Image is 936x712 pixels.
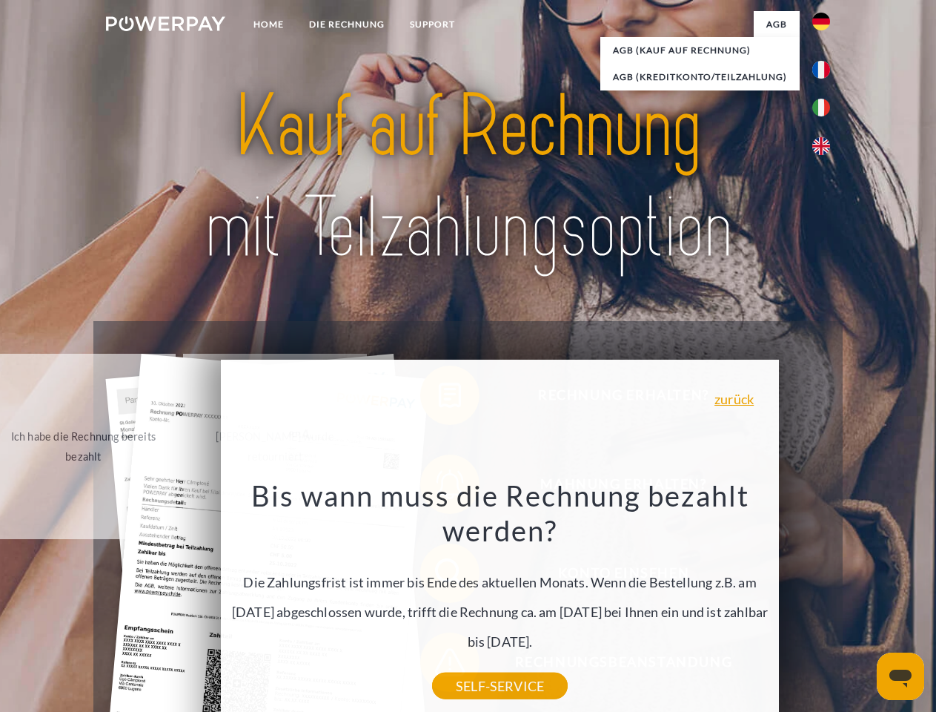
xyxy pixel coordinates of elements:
div: Die Zahlungsfrist ist immer bis Ende des aktuellen Monats. Wenn die Bestellung z.B. am [DATE] abg... [230,478,771,686]
a: zurück [714,392,754,406]
div: [PERSON_NAME] wurde retourniert [192,426,359,467]
img: en [812,137,830,155]
img: de [812,13,830,30]
h3: Bis wann muss die Rechnung bezahlt werden? [230,478,771,549]
a: Home [241,11,296,38]
a: SUPPORT [397,11,468,38]
img: fr [812,61,830,79]
a: agb [754,11,800,38]
img: title-powerpay_de.svg [142,71,794,284]
a: SELF-SERVICE [432,673,568,699]
img: it [812,99,830,116]
a: AGB (Kreditkonto/Teilzahlung) [600,64,800,90]
img: logo-powerpay-white.svg [106,16,225,31]
a: AGB (Kauf auf Rechnung) [600,37,800,64]
iframe: Schaltfläche zum Öffnen des Messaging-Fensters [877,653,924,700]
a: DIE RECHNUNG [296,11,397,38]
